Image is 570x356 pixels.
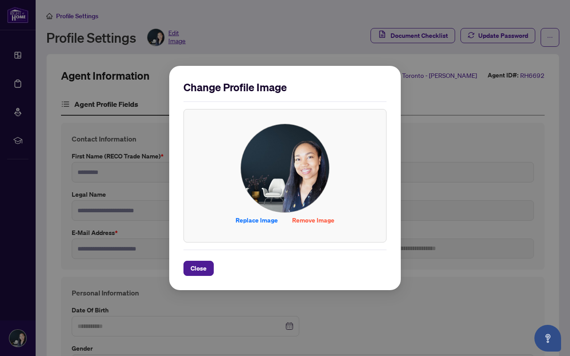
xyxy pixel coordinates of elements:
[534,325,561,352] button: Open asap
[241,124,329,212] img: Profile Icon
[191,261,207,275] span: Close
[183,261,214,276] button: Close
[183,80,387,94] h2: Change Profile Image
[292,213,334,227] span: Remove Image
[228,213,285,228] button: Replace Image
[285,213,342,228] button: Remove Image
[236,213,278,227] span: Replace Image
